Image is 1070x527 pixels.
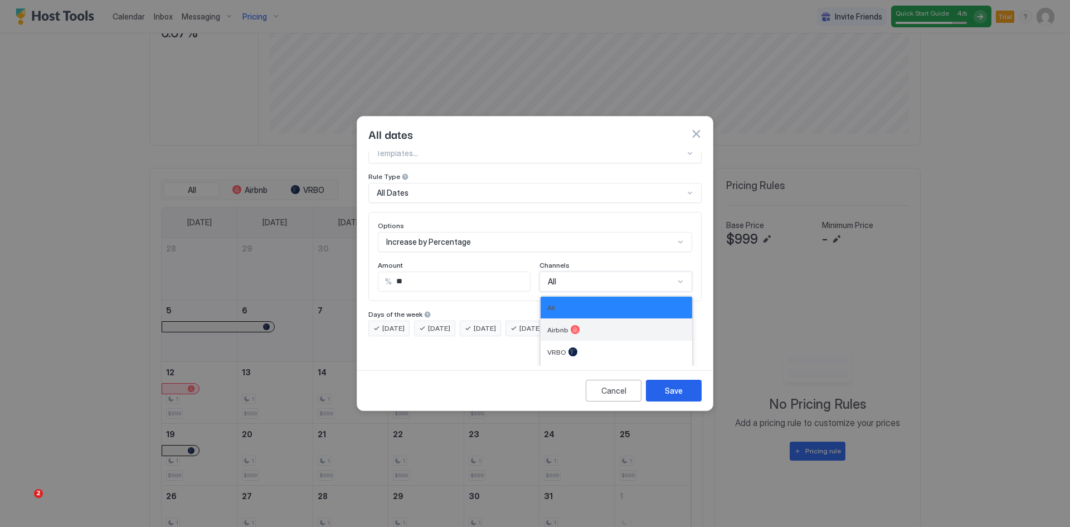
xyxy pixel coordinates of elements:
input: Input Field [392,272,530,291]
span: Days of the week [368,310,422,318]
span: Options [378,221,404,230]
span: [DATE] [519,323,542,333]
span: All Dates [377,188,408,198]
span: [DATE] [428,323,450,333]
span: Increase by Percentage [386,237,471,247]
div: Save [665,385,683,397]
span: Amount [378,261,403,269]
span: [DATE] [382,323,405,333]
span: [DATE] [474,323,496,333]
span: All [547,303,555,312]
span: 2 [34,489,43,498]
span: % [385,277,392,287]
span: Airbnb [547,326,568,334]
span: All dates [368,125,413,142]
span: All [548,277,556,287]
span: Channels [539,261,570,269]
span: Rule Type [368,172,400,181]
div: Cancel [601,385,626,397]
span: VRBO [547,348,566,356]
button: Cancel [586,380,641,402]
iframe: Intercom live chat [11,489,38,516]
button: Save [646,380,702,402]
